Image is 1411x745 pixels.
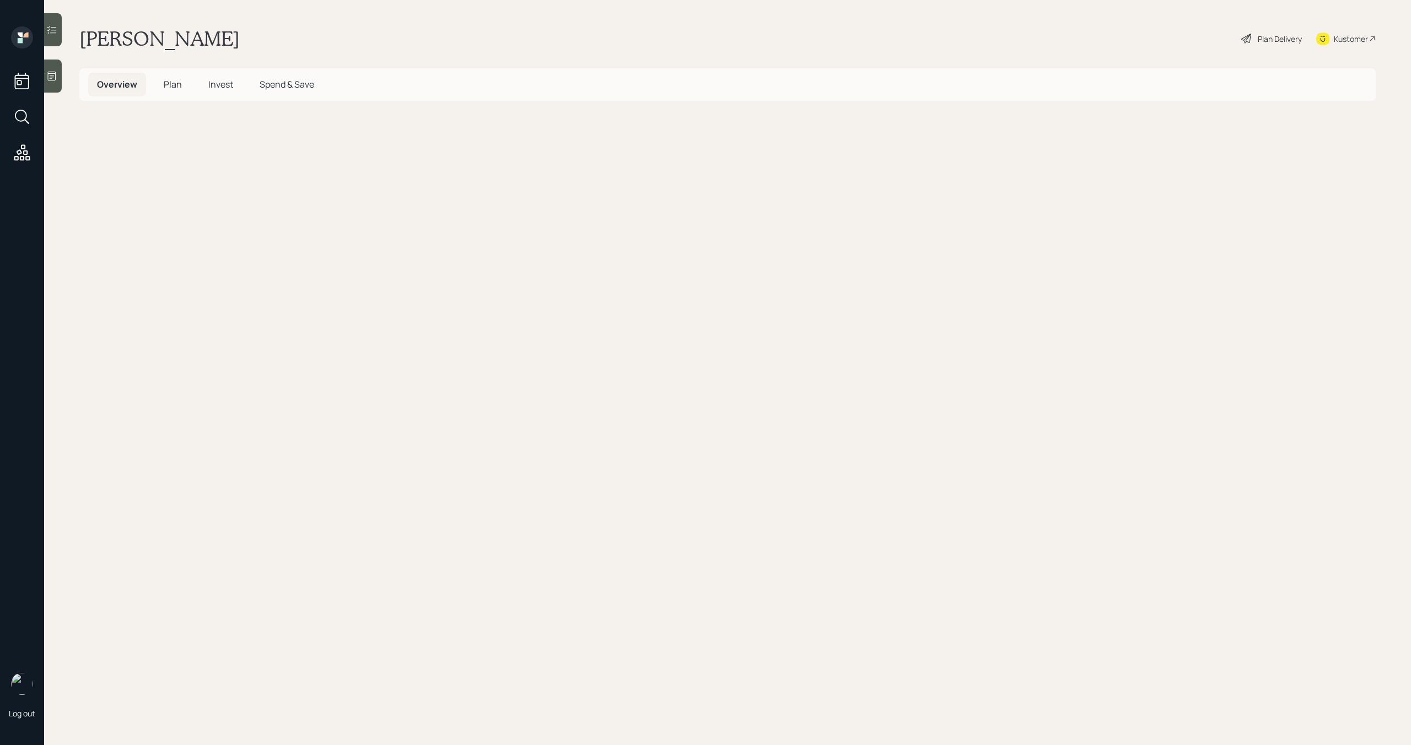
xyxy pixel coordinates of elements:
span: Plan [164,78,182,90]
div: Log out [9,708,35,719]
div: Kustomer [1334,33,1368,45]
div: Plan Delivery [1258,33,1302,45]
img: michael-russo-headshot.png [11,673,33,695]
span: Spend & Save [260,78,314,90]
span: Overview [97,78,137,90]
h1: [PERSON_NAME] [79,26,240,51]
span: Invest [208,78,233,90]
